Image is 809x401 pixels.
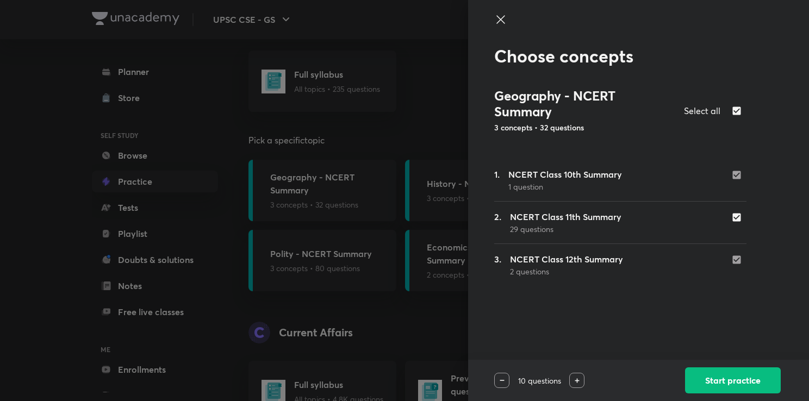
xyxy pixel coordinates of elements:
img: decrease [500,380,505,381]
h5: 1. [494,168,500,192]
h5: NCERT Class 11th Summary [510,210,621,223]
h2: Choose concepts [494,46,746,66]
p: 29 questions [510,223,621,235]
p: 3 concepts • 32 questions [494,122,676,133]
button: Start practice [685,367,781,393]
h3: Geography - NCERT Summary [494,88,676,120]
h5: NCERT Class 10th Summary [508,168,622,181]
img: increase [575,378,580,383]
h5: 2. [494,210,501,235]
h5: NCERT Class 12th Summary [510,253,623,266]
h5: Select all [684,104,720,117]
p: 1 question [508,181,622,192]
h5: 3. [494,253,501,277]
p: 10 questions [509,375,569,386]
p: 2 questions [510,266,623,277]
